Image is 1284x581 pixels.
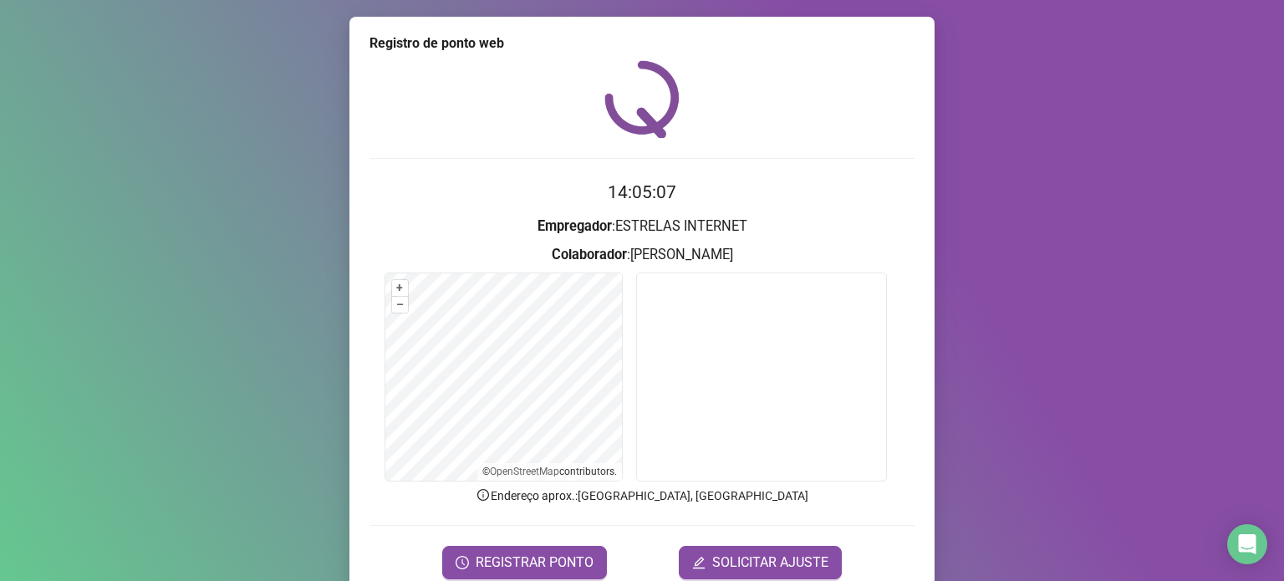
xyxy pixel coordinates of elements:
button: REGISTRAR PONTO [442,546,607,579]
p: Endereço aprox. : [GEOGRAPHIC_DATA], [GEOGRAPHIC_DATA] [369,487,915,505]
button: + [392,280,408,296]
strong: Colaborador [552,247,627,262]
h3: : [PERSON_NAME] [369,244,915,266]
button: editSOLICITAR AJUSTE [679,546,842,579]
span: clock-circle [456,556,469,569]
span: REGISTRAR PONTO [476,553,594,573]
button: – [392,297,408,313]
img: QRPoint [604,60,680,138]
span: edit [692,556,706,569]
li: © contributors. [482,466,617,477]
time: 14:05:07 [608,182,676,202]
div: Open Intercom Messenger [1227,524,1267,564]
div: Registro de ponto web [369,33,915,54]
span: SOLICITAR AJUSTE [712,553,828,573]
h3: : ESTRELAS INTERNET [369,216,915,237]
span: info-circle [476,487,491,502]
strong: Empregador [538,218,612,234]
a: OpenStreetMap [490,466,559,477]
